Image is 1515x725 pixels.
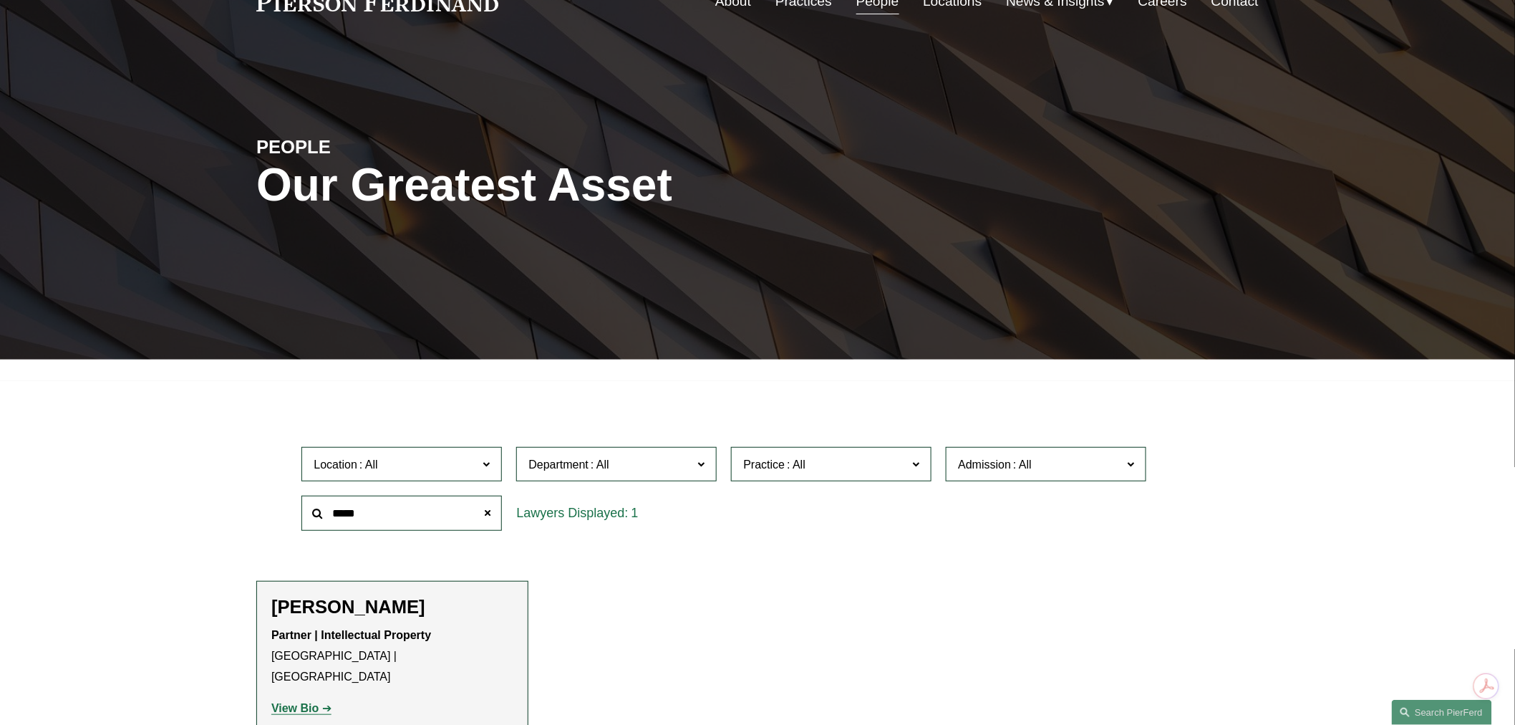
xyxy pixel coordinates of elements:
[256,135,507,158] h4: PEOPLE
[528,458,589,471] span: Department
[271,702,319,714] strong: View Bio
[958,458,1011,471] span: Admission
[271,702,331,714] a: View Bio
[314,458,357,471] span: Location
[1392,700,1492,725] a: Search this site
[271,596,513,618] h2: [PERSON_NAME]
[256,159,924,211] h1: Our Greatest Asset
[271,625,513,687] p: [GEOGRAPHIC_DATA] | [GEOGRAPHIC_DATA]
[631,506,639,520] span: 1
[271,629,431,641] strong: Partner | Intellectual Property
[743,458,785,471] span: Practice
